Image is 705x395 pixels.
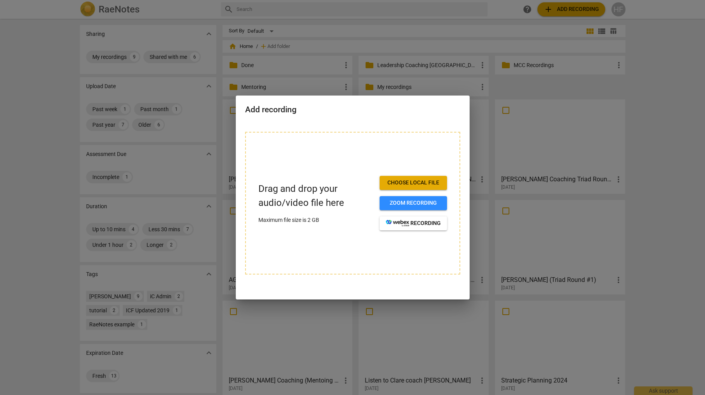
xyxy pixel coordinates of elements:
h2: Add recording [245,105,460,115]
span: Choose local file [386,179,441,187]
span: recording [386,220,441,227]
p: Maximum file size is 2 GB [258,216,373,224]
button: Choose local file [380,176,447,190]
span: Zoom recording [386,199,441,207]
button: Zoom recording [380,196,447,210]
p: Drag and drop your audio/video file here [258,182,373,209]
button: recording [380,216,447,230]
